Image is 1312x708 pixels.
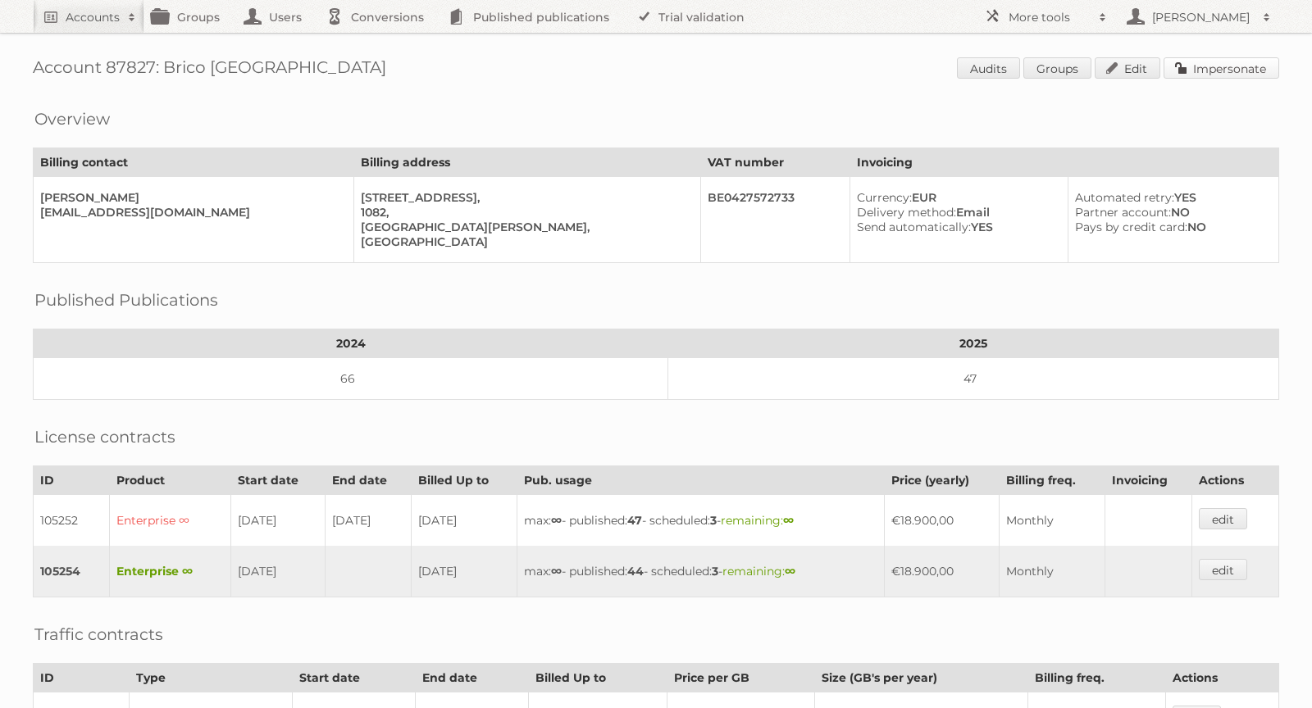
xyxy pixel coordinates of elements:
[1075,205,1265,220] div: NO
[34,358,668,400] td: 66
[783,513,794,528] strong: ∞
[1023,57,1091,79] a: Groups
[361,205,687,220] div: 1082,
[721,513,794,528] span: remaining:
[34,107,110,131] h2: Overview
[857,220,971,234] span: Send automatically:
[1164,57,1279,79] a: Impersonate
[700,148,850,177] th: VAT number
[325,466,412,495] th: End date
[1075,205,1171,220] span: Partner account:
[129,664,292,692] th: Type
[1095,57,1160,79] a: Edit
[34,664,130,692] th: ID
[361,234,687,249] div: [GEOGRAPHIC_DATA]
[857,190,912,205] span: Currency:
[1027,664,1165,692] th: Billing freq.
[412,466,517,495] th: Billed Up to
[353,148,700,177] th: Billing address
[1009,9,1091,25] h2: More tools
[884,546,1000,597] td: €18.900,00
[34,329,668,358] th: 2024
[109,466,230,495] th: Product
[712,564,718,579] strong: 3
[34,622,163,647] h2: Traffic contracts
[34,288,218,312] h2: Published Publications
[785,564,795,579] strong: ∞
[66,9,120,25] h2: Accounts
[109,495,230,547] td: Enterprise ∞
[1199,508,1247,529] a: edit
[1075,220,1265,234] div: NO
[627,513,642,528] strong: 47
[292,664,415,692] th: Start date
[231,495,325,547] td: [DATE]
[231,546,325,597] td: [DATE]
[857,190,1055,205] div: EUR
[1000,466,1105,495] th: Billing freq.
[34,148,354,177] th: Billing contact
[700,177,850,263] td: BE0427572733
[517,546,884,597] td: max: - published: - scheduled: -
[667,664,814,692] th: Price per GB
[668,329,1279,358] th: 2025
[528,664,667,692] th: Billed Up to
[668,358,1279,400] td: 47
[857,205,956,220] span: Delivery method:
[1192,466,1279,495] th: Actions
[1075,190,1265,205] div: YES
[1105,466,1192,495] th: Invoicing
[551,513,562,528] strong: ∞
[850,148,1278,177] th: Invoicing
[884,495,1000,547] td: €18.900,00
[109,546,230,597] td: Enterprise ∞
[857,220,1055,234] div: YES
[34,466,110,495] th: ID
[325,495,412,547] td: [DATE]
[1000,546,1105,597] td: Monthly
[1000,495,1105,547] td: Monthly
[884,466,1000,495] th: Price (yearly)
[34,546,110,597] td: 105254
[857,205,1055,220] div: Email
[1075,220,1187,234] span: Pays by credit card:
[361,190,687,205] div: [STREET_ADDRESS],
[1075,190,1174,205] span: Automated retry:
[231,466,325,495] th: Start date
[40,205,340,220] div: [EMAIL_ADDRESS][DOMAIN_NAME]
[627,564,644,579] strong: 44
[517,466,884,495] th: Pub. usage
[415,664,528,692] th: End date
[412,495,517,547] td: [DATE]
[551,564,562,579] strong: ∞
[710,513,717,528] strong: 3
[361,220,687,234] div: [GEOGRAPHIC_DATA][PERSON_NAME],
[1148,9,1255,25] h2: [PERSON_NAME]
[34,495,110,547] td: 105252
[517,495,884,547] td: max: - published: - scheduled: -
[33,57,1279,82] h1: Account 87827: Brico [GEOGRAPHIC_DATA]
[1199,559,1247,580] a: edit
[957,57,1020,79] a: Audits
[40,190,340,205] div: [PERSON_NAME]
[1165,664,1278,692] th: Actions
[722,564,795,579] span: remaining:
[34,424,175,449] h2: License contracts
[814,664,1027,692] th: Size (GB's per year)
[412,546,517,597] td: [DATE]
